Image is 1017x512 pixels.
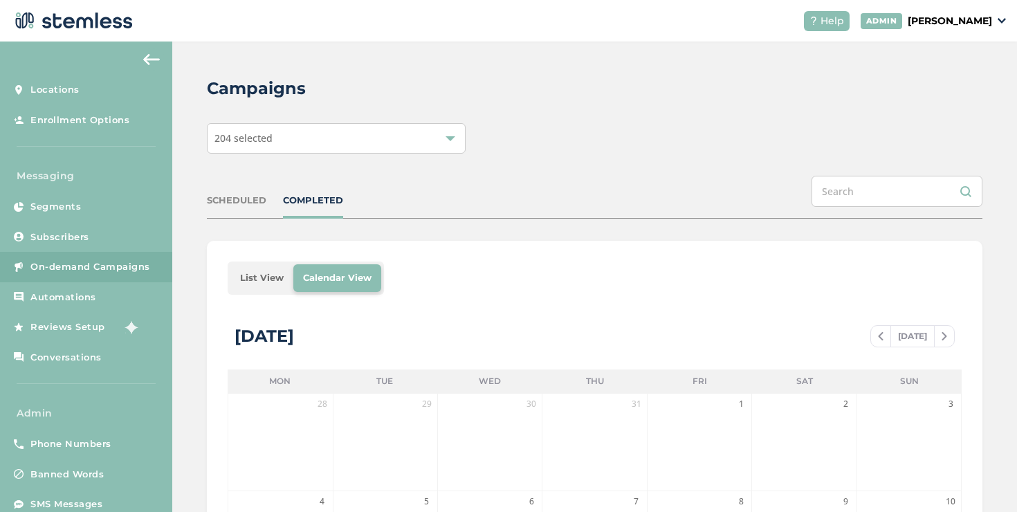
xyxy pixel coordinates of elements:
span: 9 [839,495,853,509]
span: [DATE] [890,326,935,347]
span: Enrollment Options [30,113,129,127]
h2: Campaigns [207,76,306,101]
img: icon-arrow-back-accent-c549486e.svg [143,54,160,65]
span: 1 [734,397,748,411]
img: logo-dark-0685b13c.svg [11,7,133,35]
img: icon-chevron-left-b8c47ebb.svg [878,332,883,340]
span: On-demand Campaigns [30,260,150,274]
li: Fri [647,369,752,393]
span: Locations [30,83,80,97]
span: 29 [420,397,434,411]
p: [PERSON_NAME] [908,14,992,28]
span: 8 [734,495,748,509]
span: 3 [944,397,958,411]
img: icon_down-arrow-small-66adaf34.svg [998,18,1006,24]
span: 4 [315,495,329,509]
img: glitter-stars-b7820f95.gif [116,313,143,341]
span: Banned Words [30,468,104,482]
li: Sun [856,369,962,393]
li: Tue [333,369,438,393]
img: icon-chevron-right-bae969c5.svg [942,332,947,340]
span: 10 [944,495,958,509]
span: 31 [630,397,643,411]
span: Help [821,14,844,28]
span: 2 [839,397,853,411]
span: 7 [630,495,643,509]
span: Phone Numbers [30,437,111,451]
iframe: Chat Widget [948,446,1017,512]
li: Wed [437,369,542,393]
li: Thu [542,369,648,393]
span: 30 [524,397,538,411]
li: Mon [228,369,333,393]
span: Automations [30,291,96,304]
div: SCHEDULED [207,194,266,208]
span: Conversations [30,351,102,365]
li: Sat [752,369,857,393]
span: SMS Messages [30,497,102,511]
div: COMPLETED [283,194,343,208]
li: List View [230,264,293,292]
input: Search [812,176,982,207]
img: icon-help-white-03924b79.svg [809,17,818,25]
span: 6 [524,495,538,509]
div: ADMIN [861,13,903,29]
li: Calendar View [293,264,381,292]
span: Subscribers [30,230,89,244]
div: [DATE] [235,324,294,349]
span: 28 [315,397,329,411]
span: 204 selected [214,131,273,145]
span: 5 [420,495,434,509]
span: Segments [30,200,81,214]
span: Reviews Setup [30,320,105,334]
